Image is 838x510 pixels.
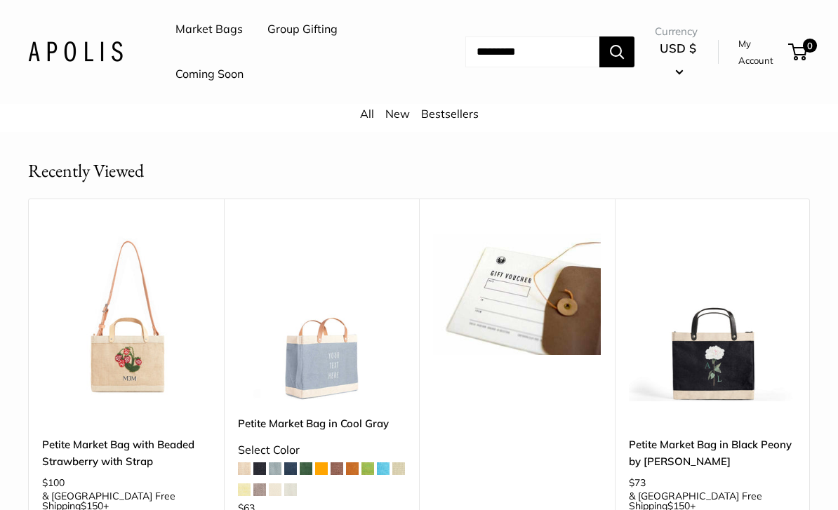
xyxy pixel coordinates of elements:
img: Petite Market Bag in Black Peony by Amy Logsdon [629,234,797,401]
input: Search... [465,36,599,67]
a: 0 [790,43,807,60]
a: Petite Market Bag in Cool GrayPetite Market Bag in Cool Gray [238,234,406,401]
div: Select Color [238,440,406,461]
a: My Account [738,35,783,69]
a: New [385,107,410,121]
span: USD $ [660,41,696,55]
img: Apolis [28,41,123,62]
span: $73 [629,476,646,489]
img: Apolis Instant E-Gift Voucher [433,234,601,355]
a: Coming Soon [175,64,244,85]
span: Currency [655,22,701,41]
a: Petite Market Bag with Beaded Strawberry with StrapPetite Market Bag with Beaded Strawberry with ... [42,234,210,401]
a: Apolis Instant E-Gift VoucherApolis Instant E-Gift Voucher [433,234,601,355]
img: Petite Market Bag with Beaded Strawberry with Strap [42,234,210,401]
button: Search [599,36,634,67]
span: $100 [42,476,65,489]
button: USD $ [655,37,701,82]
a: Group Gifting [267,19,338,40]
img: Petite Market Bag in Cool Gray [238,234,406,401]
a: Petite Market Bag in Black Peony by Amy LogsdonPetite Market Bag in Black Peony by Amy Logsdon [629,234,797,401]
a: All [360,107,374,121]
a: Petite Market Bag in Cool Gray [238,415,406,431]
a: Petite Market Bag in Black Peony by [PERSON_NAME] [629,436,797,469]
span: 0 [803,39,817,53]
h2: Recently Viewed [28,157,144,184]
a: Market Bags [175,19,243,40]
a: Bestsellers [421,107,479,121]
a: Petite Market Bag with Beaded Strawberry with Strap [42,436,210,469]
